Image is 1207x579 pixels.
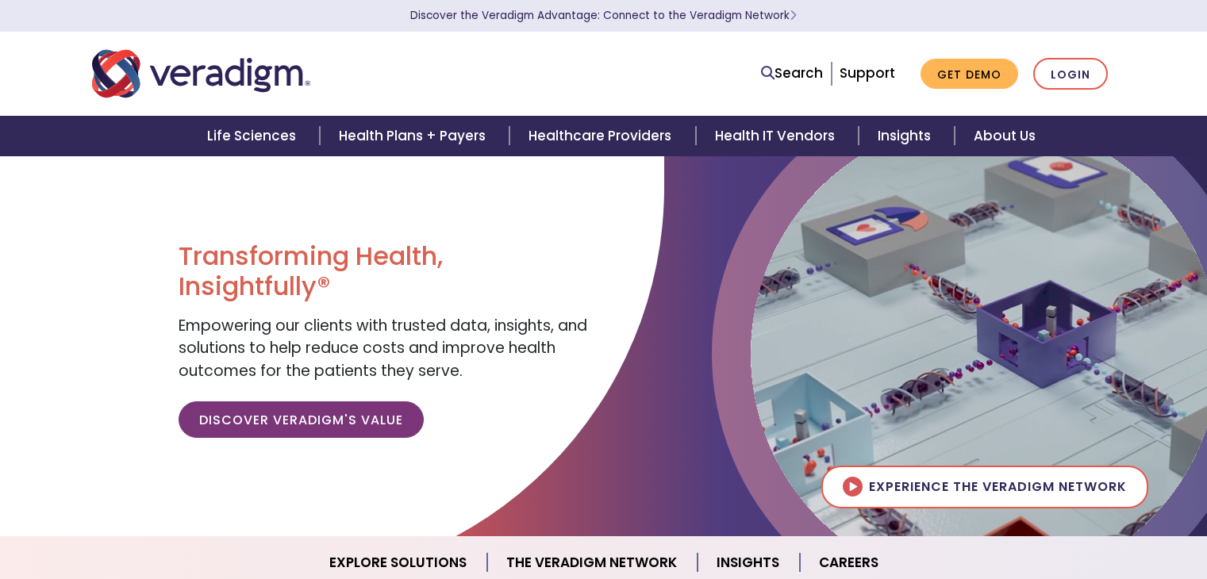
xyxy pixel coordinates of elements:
[92,48,310,100] img: Veradigm logo
[509,116,695,156] a: Healthcare Providers
[179,241,591,302] h1: Transforming Health, Insightfully®
[1033,58,1108,90] a: Login
[179,315,587,382] span: Empowering our clients with trusted data, insights, and solutions to help reduce costs and improv...
[840,63,895,82] a: Support
[320,116,509,156] a: Health Plans + Payers
[859,116,955,156] a: Insights
[410,8,797,23] a: Discover the Veradigm Advantage: Connect to the Veradigm NetworkLearn More
[179,401,424,438] a: Discover Veradigm's Value
[761,63,823,84] a: Search
[188,116,320,156] a: Life Sciences
[921,59,1018,90] a: Get Demo
[790,8,797,23] span: Learn More
[696,116,859,156] a: Health IT Vendors
[955,116,1055,156] a: About Us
